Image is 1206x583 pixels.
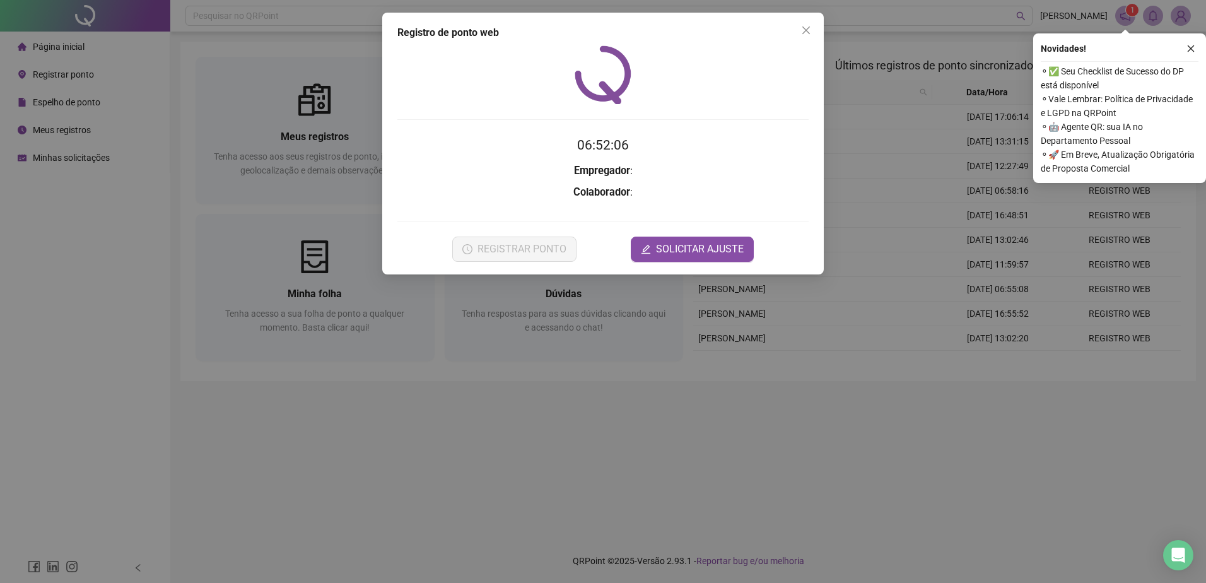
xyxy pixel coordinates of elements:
span: close [1186,44,1195,53]
button: Close [796,20,816,40]
img: QRPoint [575,45,631,104]
button: editSOLICITAR AJUSTE [631,237,754,262]
time: 06:52:06 [577,138,629,153]
h3: : [397,163,809,179]
span: ⚬ 🤖 Agente QR: sua IA no Departamento Pessoal [1041,120,1198,148]
span: ⚬ ✅ Seu Checklist de Sucesso do DP está disponível [1041,64,1198,92]
span: edit [641,244,651,254]
span: ⚬ 🚀 Em Breve, Atualização Obrigatória de Proposta Comercial [1041,148,1198,175]
h3: : [397,184,809,201]
div: Open Intercom Messenger [1163,540,1193,570]
div: Registro de ponto web [397,25,809,40]
span: Novidades ! [1041,42,1086,56]
span: ⚬ Vale Lembrar: Política de Privacidade e LGPD na QRPoint [1041,92,1198,120]
span: SOLICITAR AJUSTE [656,242,744,257]
span: close [801,25,811,35]
button: REGISTRAR PONTO [452,237,577,262]
strong: Colaborador [573,186,630,198]
strong: Empregador [574,165,630,177]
